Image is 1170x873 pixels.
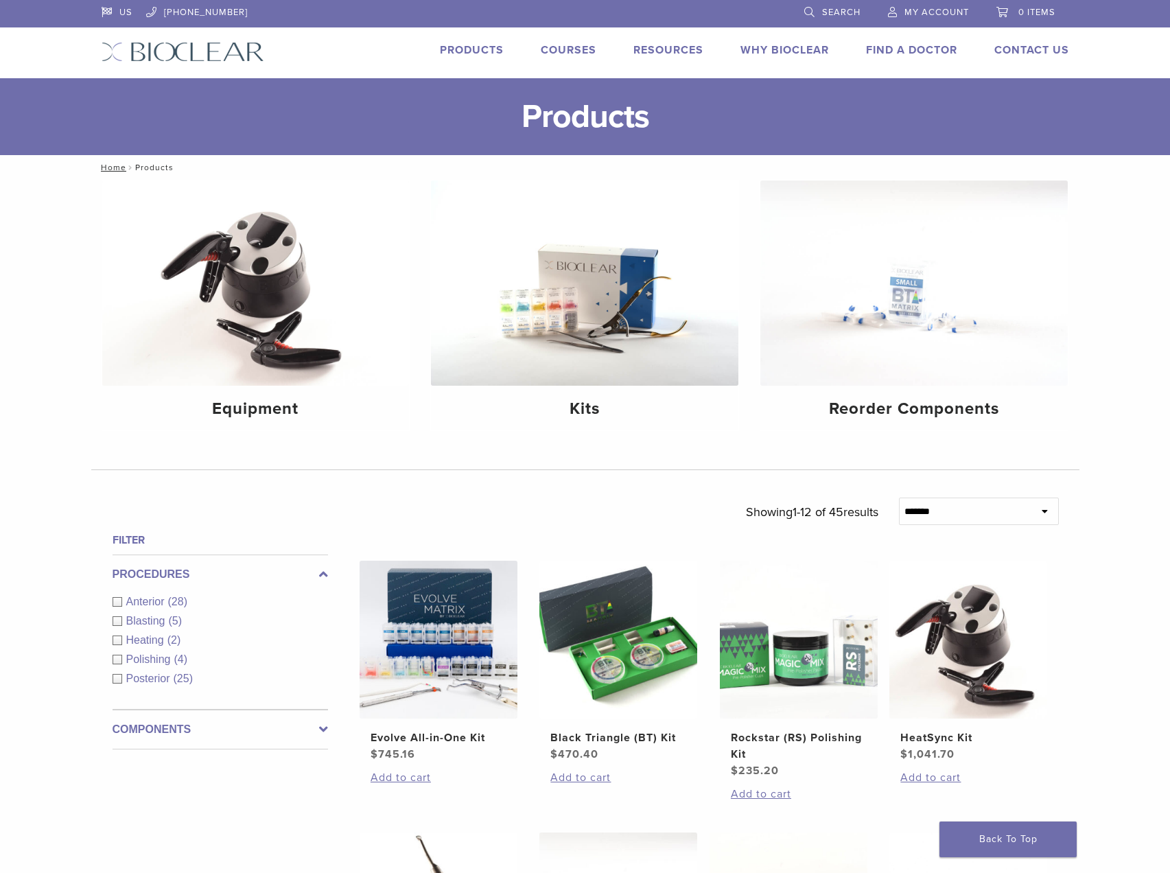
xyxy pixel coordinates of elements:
h2: HeatSync Kit [900,730,1036,746]
img: Kits [431,181,738,386]
h2: Evolve All-in-One Kit [371,730,506,746]
a: Products [440,43,504,57]
span: 0 items [1018,7,1055,18]
a: Black Triangle (BT) KitBlack Triangle (BT) Kit $470.40 [539,561,699,763]
label: Components [113,721,328,738]
a: Kits [431,181,738,430]
a: Why Bioclear [740,43,829,57]
h2: Black Triangle (BT) Kit [550,730,686,746]
span: Anterior [126,596,168,607]
span: My Account [904,7,969,18]
h2: Rockstar (RS) Polishing Kit [731,730,867,763]
h4: Reorder Components [771,397,1057,421]
p: Showing results [746,498,878,526]
img: Equipment [102,181,410,386]
a: Equipment [102,181,410,430]
bdi: 1,041.70 [900,747,955,761]
img: Rockstar (RS) Polishing Kit [720,561,878,719]
a: Add to cart: “Rockstar (RS) Polishing Kit” [731,786,867,802]
span: / [126,164,135,171]
span: (28) [168,596,187,607]
span: $ [371,747,378,761]
bdi: 745.16 [371,747,415,761]
img: Evolve All-in-One Kit [360,561,517,719]
bdi: 235.20 [731,764,779,778]
span: Blasting [126,615,169,627]
a: Contact Us [994,43,1069,57]
span: Posterior [126,673,174,684]
span: (4) [174,653,187,665]
span: Search [822,7,861,18]
span: $ [550,747,558,761]
a: Back To Top [939,822,1077,857]
a: Add to cart: “HeatSync Kit” [900,769,1036,786]
a: Rockstar (RS) Polishing KitRockstar (RS) Polishing Kit $235.20 [719,561,879,779]
span: (5) [168,615,182,627]
a: HeatSync KitHeatSync Kit $1,041.70 [889,561,1049,763]
h4: Filter [113,532,328,548]
a: Evolve All-in-One KitEvolve All-in-One Kit $745.16 [359,561,519,763]
img: Bioclear [102,42,264,62]
span: Heating [126,634,167,646]
h4: Equipment [113,397,399,421]
a: Find A Doctor [866,43,957,57]
a: Reorder Components [760,181,1068,430]
span: (2) [167,634,181,646]
span: $ [731,764,738,778]
span: $ [900,747,908,761]
span: 1-12 of 45 [793,504,843,520]
img: Reorder Components [760,181,1068,386]
bdi: 470.40 [550,747,598,761]
h4: Kits [442,397,727,421]
nav: Products [91,155,1079,180]
img: HeatSync Kit [889,561,1047,719]
img: Black Triangle (BT) Kit [539,561,697,719]
a: Add to cart: “Black Triangle (BT) Kit” [550,769,686,786]
a: Home [97,163,126,172]
a: Courses [541,43,596,57]
label: Procedures [113,566,328,583]
a: Add to cart: “Evolve All-in-One Kit” [371,769,506,786]
span: Polishing [126,653,174,665]
a: Resources [633,43,703,57]
span: (25) [174,673,193,684]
